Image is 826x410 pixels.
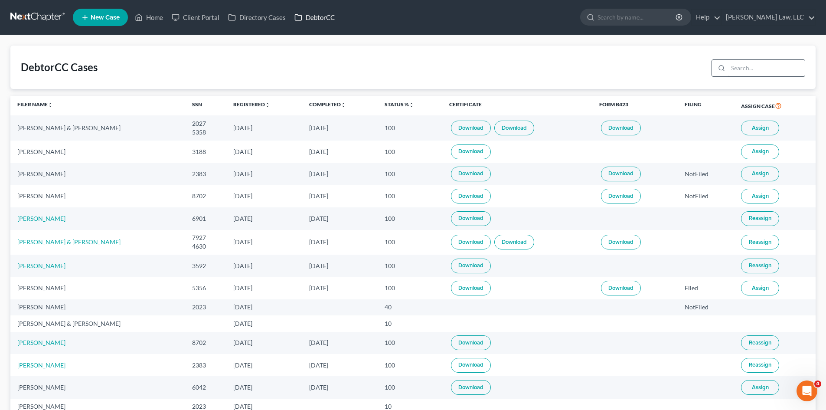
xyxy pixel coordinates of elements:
button: Reassign [741,211,779,226]
td: [DATE] [226,277,302,299]
button: Assign [741,380,779,395]
a: Directory Cases [224,10,290,25]
span: Reassign [749,239,771,246]
th: Form B423 [592,96,678,116]
span: Reassign [749,262,771,269]
input: Search... [728,60,805,76]
div: NotFiled [685,303,727,312]
a: Download [451,358,491,373]
td: [DATE] [226,230,302,255]
a: Download [451,335,491,350]
a: [PERSON_NAME] [17,361,65,369]
span: Assign [752,148,769,155]
div: [PERSON_NAME] [17,170,178,178]
input: Search by name... [597,9,677,25]
div: NotFiled [685,170,727,178]
span: Reassign [749,361,771,368]
i: unfold_more [409,102,414,108]
a: Download [451,121,491,135]
a: Download [451,167,491,181]
td: [DATE] [302,230,378,255]
button: Assign [741,167,779,181]
a: Download [451,144,491,159]
div: 2383 [192,170,219,178]
td: [DATE] [302,185,378,207]
a: Download [451,189,491,203]
div: 4630 [192,242,219,251]
div: Filed [685,284,727,292]
div: 2023 [192,303,219,312]
div: 2027 [192,119,219,128]
div: [PERSON_NAME] [17,284,178,292]
td: [DATE] [226,163,302,185]
a: Download [601,121,641,135]
td: [DATE] [302,332,378,354]
div: [PERSON_NAME] [17,192,178,200]
a: Download [451,380,491,395]
td: 100 [378,354,442,376]
td: [DATE] [302,255,378,277]
a: Filer Nameunfold_more [17,101,53,108]
td: [DATE] [226,141,302,163]
td: [DATE] [226,185,302,207]
a: Download [601,167,641,181]
td: 100 [378,230,442,255]
div: 2383 [192,361,219,370]
a: Download [494,121,534,135]
td: 100 [378,332,442,354]
a: [PERSON_NAME] Law, LLC [722,10,815,25]
button: Reassign [741,235,779,249]
td: [DATE] [226,376,302,398]
a: Download [451,259,491,273]
a: [PERSON_NAME] [17,215,65,222]
td: 100 [378,207,442,230]
div: [PERSON_NAME] [17,148,178,156]
a: Status %unfold_more [385,101,414,108]
div: 8702 [192,192,219,200]
th: Assign Case [734,96,816,116]
td: [DATE] [302,277,378,299]
a: Home [131,10,167,25]
div: NotFiled [685,192,727,200]
a: Download [494,235,534,249]
th: Certificate [442,96,592,116]
td: [DATE] [302,141,378,163]
div: 6901 [192,214,219,223]
td: [DATE] [226,332,302,354]
span: Reassign [749,215,771,222]
a: Download [601,189,641,203]
a: Client Portal [167,10,224,25]
td: 100 [378,376,442,398]
a: Download [451,235,491,249]
a: Download [601,281,641,295]
td: 100 [378,115,442,140]
td: [DATE] [302,354,378,376]
span: 4 [814,380,821,387]
a: Help [692,10,721,25]
a: Download [451,211,491,226]
div: 5358 [192,128,219,137]
span: Reassign [749,339,771,346]
button: Assign [741,144,779,159]
td: 100 [378,277,442,299]
div: 3188 [192,148,219,156]
span: Assign [752,384,769,391]
div: [PERSON_NAME] [17,383,178,392]
div: 3592 [192,262,219,270]
td: 40 [378,299,442,315]
td: [DATE] [302,207,378,230]
span: Assign [752,125,769,131]
td: [DATE] [302,115,378,140]
i: unfold_more [48,102,53,108]
td: 100 [378,255,442,277]
div: [PERSON_NAME] & [PERSON_NAME] [17,124,178,132]
span: Assign [752,193,769,200]
iframe: Intercom live chat [797,380,817,401]
td: [DATE] [302,376,378,398]
span: New Case [91,14,120,21]
td: [DATE] [226,354,302,376]
td: [DATE] [226,299,302,315]
a: Download [451,281,491,295]
td: 100 [378,163,442,185]
button: Reassign [741,259,779,273]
